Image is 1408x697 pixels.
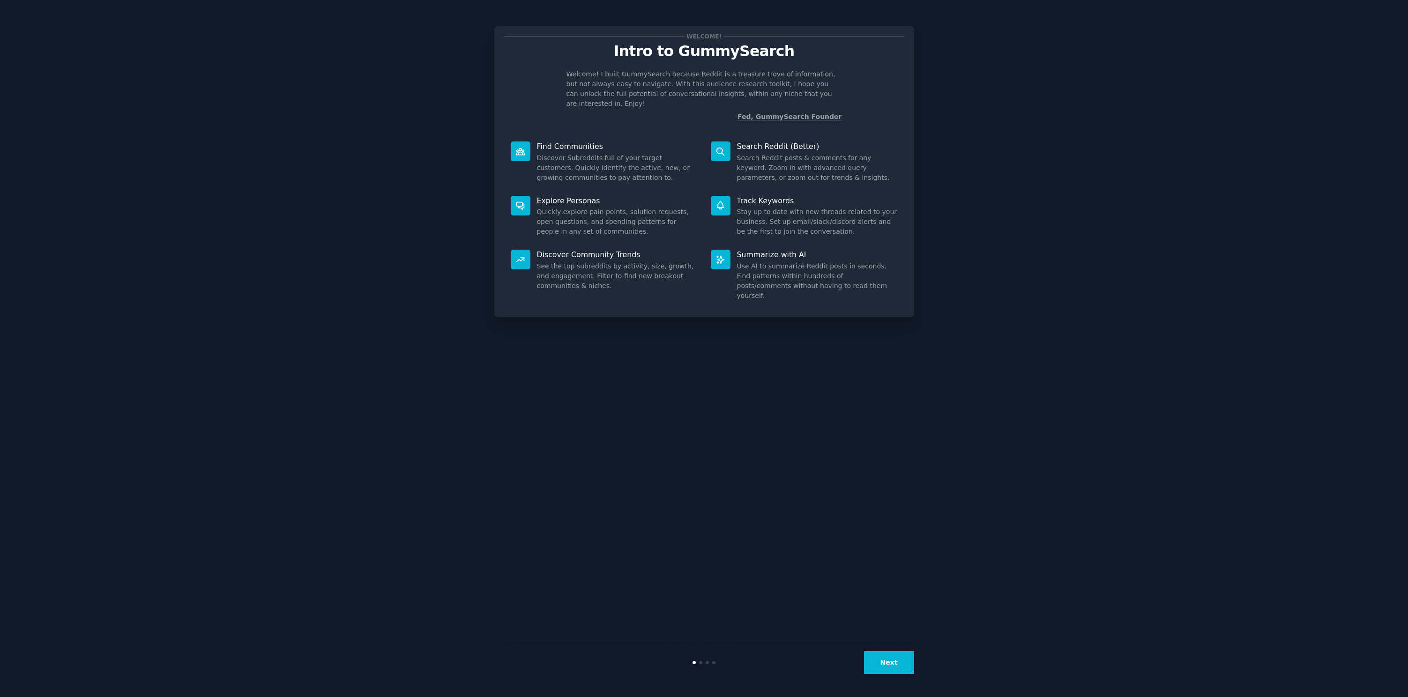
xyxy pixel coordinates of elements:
[537,196,698,206] p: Explore Personas
[737,261,898,301] dd: Use AI to summarize Reddit posts in seconds. Find patterns within hundreds of posts/comments with...
[537,207,698,237] dd: Quickly explore pain points, solution requests, open questions, and spending patterns for people ...
[737,196,898,206] p: Track Keywords
[504,43,904,59] p: Intro to GummySearch
[566,69,842,109] p: Welcome! I built GummySearch because Reddit is a treasure trove of information, but not always ea...
[537,250,698,260] p: Discover Community Trends
[864,651,914,674] button: Next
[738,113,842,121] a: Fed, GummySearch Founder
[685,31,723,41] span: Welcome!
[537,261,698,291] dd: See the top subreddits by activity, size, growth, and engagement. Filter to find new breakout com...
[737,250,898,260] p: Summarize with AI
[737,207,898,237] dd: Stay up to date with new threads related to your business. Set up email/slack/discord alerts and ...
[737,141,898,151] p: Search Reddit (Better)
[537,141,698,151] p: Find Communities
[737,153,898,183] dd: Search Reddit posts & comments for any keyword. Zoom in with advanced query parameters, or zoom o...
[735,112,842,122] div: -
[537,153,698,183] dd: Discover Subreddits full of your target customers. Quickly identify the active, new, or growing c...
